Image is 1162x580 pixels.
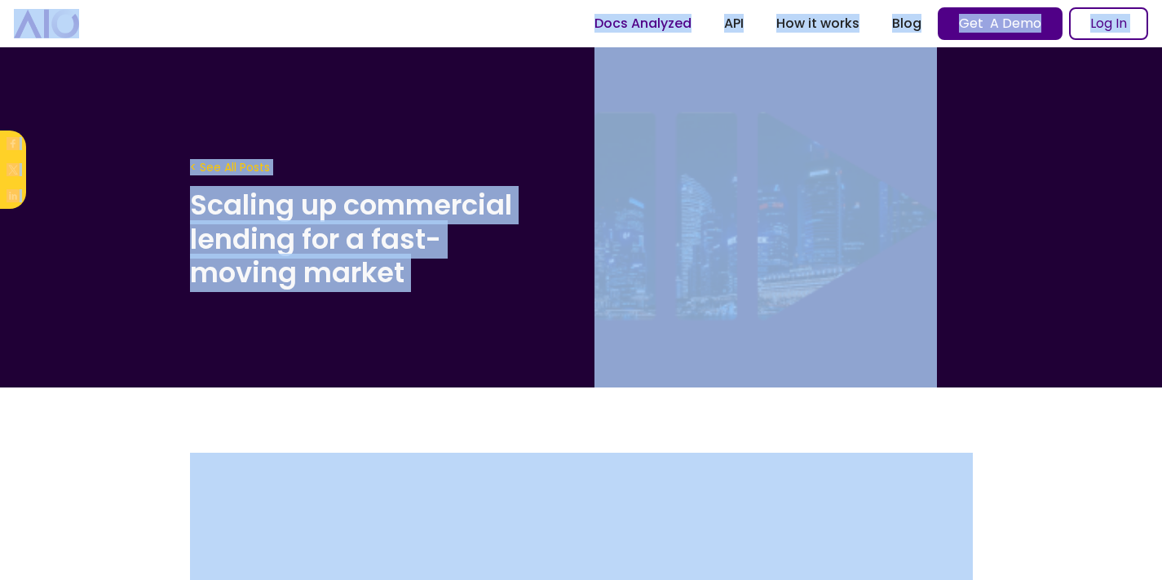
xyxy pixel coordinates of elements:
[760,9,876,38] a: How it works
[876,9,938,38] a: Blog
[578,9,708,38] a: Docs Analyzed
[708,9,760,38] a: API
[14,9,79,38] a: home
[190,159,270,175] a: < See All Posts
[1069,7,1148,40] a: Log In
[190,188,542,291] h2: Scaling up commercial lending for a fast-moving market
[938,7,1063,40] a: Get A Demo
